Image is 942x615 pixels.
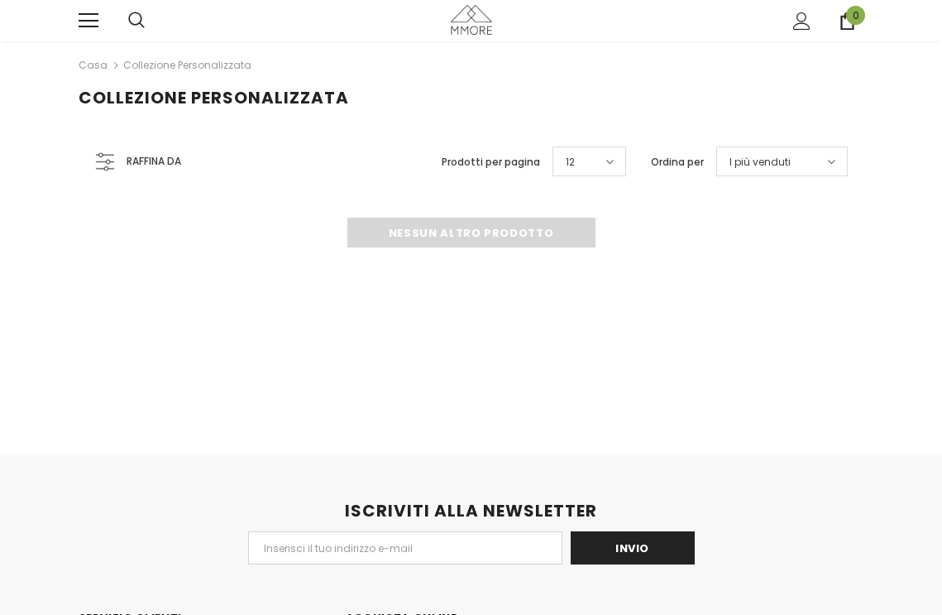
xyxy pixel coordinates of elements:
span: ISCRIVITI ALLA NEWSLETTER [345,499,597,522]
a: Collezione personalizzata [123,58,251,72]
a: 0 [839,12,856,30]
img: Casi MMORE [451,5,492,34]
span: 0 [846,6,865,25]
span: I più venduti [729,154,791,171]
label: Prodotti per pagina [442,154,540,171]
span: 12 [566,154,575,171]
input: Invio [571,531,695,565]
a: Casa [79,55,108,75]
label: Ordina per [651,154,704,171]
span: Collezione personalizzata [79,86,349,109]
span: Raffina da [127,152,181,171]
input: Email Address [248,531,562,565]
